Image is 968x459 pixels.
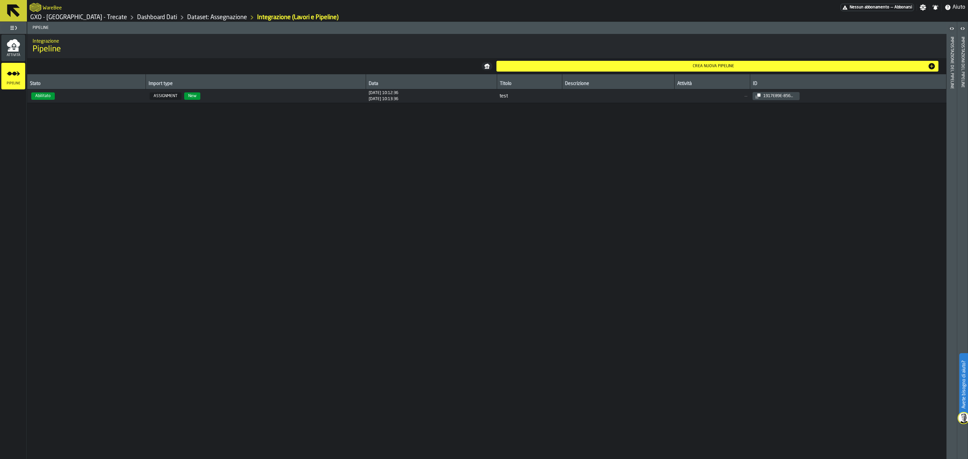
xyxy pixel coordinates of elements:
div: Integrazione (Lavori e Pipeline) [257,14,338,21]
span: Aiuto [953,3,965,11]
div: Titolo [500,81,560,88]
li: menu Pipeline [1,63,25,90]
label: button-toggle-Aiuto [942,3,968,11]
div: Created at [369,91,398,95]
label: button-toggle-Impostazioni [917,4,929,11]
header: Impostazione del Pipeline [946,22,957,459]
div: ID [753,81,943,88]
div: Data [369,81,494,88]
span: Abbonarsi [894,5,912,10]
div: title-Pipeline [27,34,946,58]
span: Abilitato [31,92,55,100]
h2: Sub Title [43,4,62,11]
a: link-to-/wh/i/7274009e-5361-4e21-8e36-7045ee840609/pricing/ [841,4,914,11]
h2: Sub Title [33,37,941,44]
button: button- [482,62,492,70]
label: button-toggle-Aperto [958,23,967,35]
span: Pipeline [33,44,61,55]
label: button-toggle-Notifiche [929,4,941,11]
div: Impostazioni del Pipeline [960,35,965,457]
nav: Breadcrumb [30,13,497,22]
span: test [499,93,560,99]
div: Abbonamento al menu [841,4,914,11]
div: Import type [149,81,363,88]
span: Pipeline [1,82,25,85]
a: link-to-/wh/i/7274009e-5361-4e21-8e36-7045ee840609/data/assignments/ [187,14,247,21]
span: Pipeline [30,26,946,30]
span: New [184,92,200,100]
label: button-toggle-Aperto [947,23,957,35]
div: Impostazione del Pipeline [950,35,954,457]
div: 1917e89e-8561-4e69-9ae3-8b7dbed3869d [761,94,797,98]
li: menu Attività [1,35,25,61]
button: button-1917e89e-8561-4e69-9ae3-8b7dbed3869d [753,92,800,100]
div: Descrizione [565,81,671,88]
div: Stato [30,81,143,88]
span: — [891,5,893,10]
header: Impostazioni del Pipeline [957,22,968,459]
div: Updated at [369,97,398,101]
a: link-to-/wh/i/7274009e-5361-4e21-8e36-7045ee840609 [30,14,127,21]
a: link-to-/wh/i/7274009e-5361-4e21-8e36-7045ee840609/data [137,14,177,21]
a: logo-header [30,1,41,13]
button: button-Crea nuova pipeline [496,61,939,72]
span: Nessun abbonamento [850,5,889,10]
div: Crea nuova pipeline [499,64,928,69]
span: ASSIGNMENT [150,92,182,100]
label: Avete bisogno di aiuto? [960,354,967,415]
span: — [677,93,747,99]
label: button-toggle-Seleziona il menu completo [1,23,25,33]
div: Attività [677,81,747,88]
span: Attività [1,53,25,57]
